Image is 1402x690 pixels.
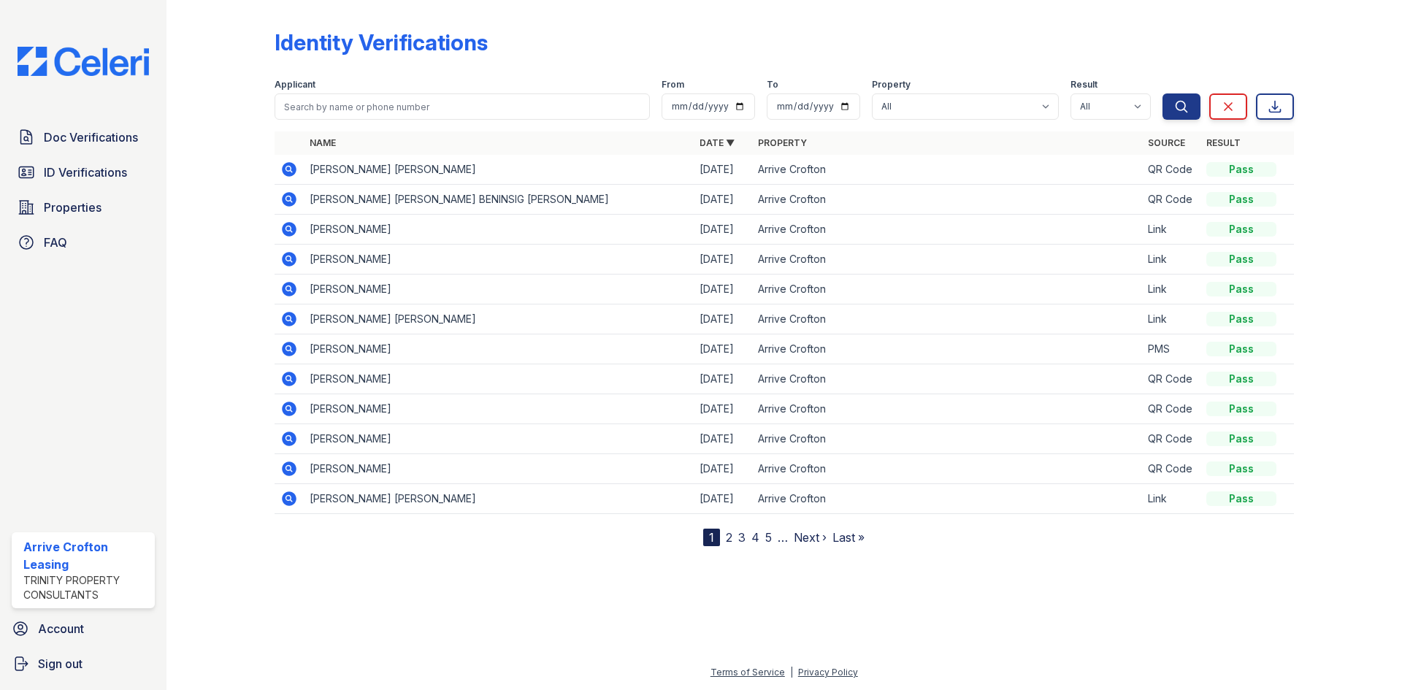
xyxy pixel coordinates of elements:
div: Pass [1206,222,1276,237]
td: Arrive Crofton [752,394,1142,424]
a: 4 [751,530,759,545]
td: [PERSON_NAME] [PERSON_NAME] [304,484,694,514]
div: Pass [1206,432,1276,446]
a: Terms of Service [710,667,785,678]
div: Identity Verifications [275,29,488,55]
span: ID Verifications [44,164,127,181]
div: Pass [1206,372,1276,386]
a: Privacy Policy [798,667,858,678]
td: QR Code [1142,394,1200,424]
td: [DATE] [694,454,752,484]
label: Applicant [275,79,315,91]
span: Properties [44,199,101,216]
div: Pass [1206,252,1276,267]
label: Result [1070,79,1098,91]
input: Search by name or phone number [275,93,650,120]
a: Property [758,137,807,148]
label: Property [872,79,911,91]
span: FAQ [44,234,67,251]
label: From [662,79,684,91]
td: Link [1142,484,1200,514]
td: Link [1142,245,1200,275]
a: Result [1206,137,1241,148]
td: [DATE] [694,275,752,304]
a: 5 [765,530,772,545]
td: QR Code [1142,454,1200,484]
div: Pass [1206,342,1276,356]
td: Arrive Crofton [752,334,1142,364]
td: QR Code [1142,185,1200,215]
td: Arrive Crofton [752,424,1142,454]
span: Account [38,620,84,637]
td: [PERSON_NAME] [304,394,694,424]
td: Arrive Crofton [752,275,1142,304]
td: Link [1142,215,1200,245]
td: [PERSON_NAME] [304,245,694,275]
td: [PERSON_NAME] [PERSON_NAME] [304,304,694,334]
a: Properties [12,193,155,222]
td: [DATE] [694,155,752,185]
td: [DATE] [694,185,752,215]
a: Last » [832,530,865,545]
a: ID Verifications [12,158,155,187]
a: Account [6,614,161,643]
span: Doc Verifications [44,129,138,146]
div: Pass [1206,162,1276,177]
td: Arrive Crofton [752,484,1142,514]
a: Date ▼ [700,137,735,148]
td: QR Code [1142,424,1200,454]
td: [DATE] [694,364,752,394]
td: Arrive Crofton [752,245,1142,275]
td: PMS [1142,334,1200,364]
a: Doc Verifications [12,123,155,152]
td: [DATE] [694,484,752,514]
td: [PERSON_NAME] [PERSON_NAME] [304,155,694,185]
td: [PERSON_NAME] [304,364,694,394]
a: FAQ [12,228,155,257]
span: … [778,529,788,546]
div: Pass [1206,402,1276,416]
div: Trinity Property Consultants [23,573,149,602]
td: [DATE] [694,215,752,245]
td: [PERSON_NAME] [304,424,694,454]
td: Arrive Crofton [752,454,1142,484]
div: 1 [703,529,720,546]
td: Arrive Crofton [752,304,1142,334]
label: To [767,79,778,91]
td: Arrive Crofton [752,185,1142,215]
div: Pass [1206,192,1276,207]
div: | [790,667,793,678]
td: [PERSON_NAME] [304,454,694,484]
span: Sign out [38,655,83,672]
td: Arrive Crofton [752,364,1142,394]
td: [DATE] [694,245,752,275]
div: Pass [1206,491,1276,506]
div: Arrive Crofton Leasing [23,538,149,573]
td: [DATE] [694,304,752,334]
td: [PERSON_NAME] [304,334,694,364]
div: Pass [1206,312,1276,326]
a: Sign out [6,649,161,678]
a: 3 [738,530,746,545]
img: CE_Logo_Blue-a8612792a0a2168367f1c8372b55b34899dd931a85d93a1a3d3e32e68fde9ad4.png [6,47,161,76]
td: Link [1142,275,1200,304]
a: Name [310,137,336,148]
td: Arrive Crofton [752,155,1142,185]
td: [DATE] [694,394,752,424]
a: 2 [726,530,732,545]
td: QR Code [1142,364,1200,394]
td: Arrive Crofton [752,215,1142,245]
td: QR Code [1142,155,1200,185]
div: Pass [1206,282,1276,296]
td: [PERSON_NAME] [PERSON_NAME] BENINSIG [PERSON_NAME] [304,185,694,215]
td: [PERSON_NAME] [304,215,694,245]
td: Link [1142,304,1200,334]
div: Pass [1206,461,1276,476]
td: [DATE] [694,334,752,364]
td: [DATE] [694,424,752,454]
a: Next › [794,530,827,545]
td: [PERSON_NAME] [304,275,694,304]
a: Source [1148,137,1185,148]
